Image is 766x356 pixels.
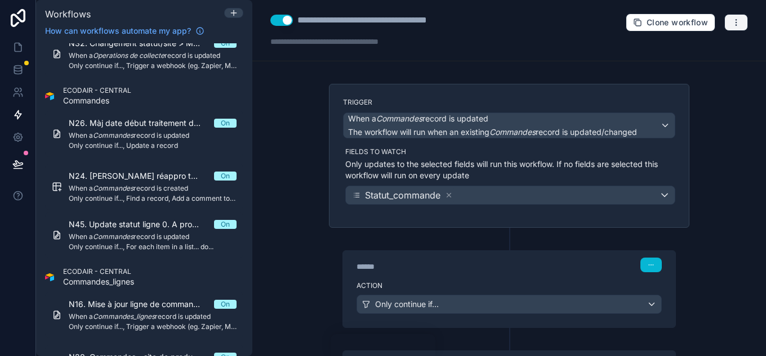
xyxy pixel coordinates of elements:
[41,25,209,37] a: How can workflows automate my app?
[343,112,675,138] button: When aCommandesrecord is updatedThe workflow will run when an existingCommandesrecord is updated/...
[357,295,662,314] button: Only continue if...
[345,147,675,156] label: Fields to watch
[647,17,708,28] span: Clone workflow
[45,25,191,37] span: How can workflows automate my app?
[375,299,439,310] span: Only continue if...
[357,281,662,290] label: Action
[345,159,675,181] p: Only updates to the selected fields will run this workflow. If no fields are selected this workfl...
[365,188,440,202] span: Statut_commande
[345,186,675,205] button: Statut_commande
[45,8,91,20] span: Workflows
[626,13,715,31] button: Clone workflow
[348,113,488,124] span: When a record is updated
[343,98,675,107] label: Trigger
[348,127,637,137] span: The workflow will run when an existing record is updated/changed
[489,127,536,137] em: Commandes
[376,114,422,123] em: Commandes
